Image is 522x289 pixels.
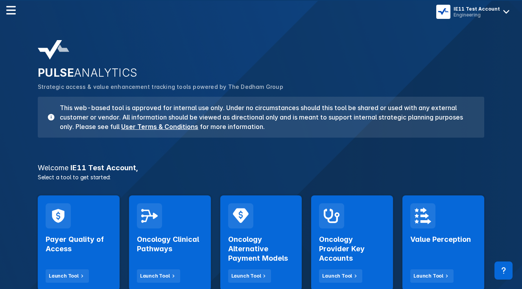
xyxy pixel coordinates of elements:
[46,235,112,254] h2: Payer Quality of Access
[55,103,475,131] h3: This web-based tool is approved for internal use only. Under no circumstances should this tool be...
[322,272,352,280] div: Launch Tool
[74,66,138,79] span: ANALYTICS
[319,269,362,283] button: Launch Tool
[38,66,484,79] h2: PULSE
[137,235,203,254] h2: Oncology Clinical Pathways
[49,272,79,280] div: Launch Tool
[454,6,500,12] div: IE11 Test Account
[228,269,271,283] button: Launch Tool
[228,235,294,263] h2: Oncology Alternative Payment Models
[410,269,454,283] button: Launch Tool
[38,83,484,91] p: Strategic access & value enhancement tracking tools powered by The Dedham Group
[38,164,68,172] span: Welcome
[454,12,500,18] div: Engineering
[121,123,198,131] a: User Terms & Conditions
[46,269,89,283] button: Launch Tool
[137,269,180,283] button: Launch Tool
[494,261,513,280] div: Contact Support
[33,173,489,181] p: Select a tool to get started:
[413,272,443,280] div: Launch Tool
[410,235,471,244] h2: Value Perception
[438,6,449,17] img: menu button
[6,6,16,15] img: menu--horizontal.svg
[38,40,69,60] img: pulse-analytics-logo
[33,164,489,171] h3: IE11 Test Account ,
[140,272,170,280] div: Launch Tool
[319,235,385,263] h2: Oncology Provider Key Accounts
[231,272,261,280] div: Launch Tool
